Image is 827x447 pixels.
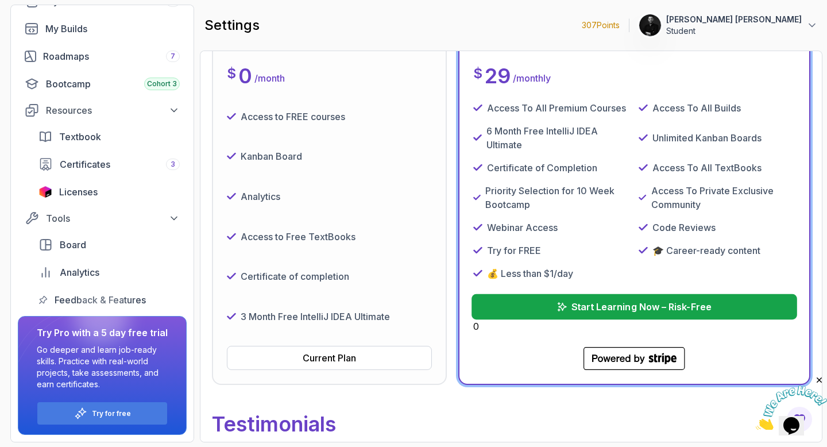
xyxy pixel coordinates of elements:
h2: settings [204,16,260,34]
span: Textbook [59,130,101,144]
p: Priority Selection for 10 Week Bootcamp [485,184,629,211]
img: jetbrains icon [38,186,52,198]
span: 7 [171,52,175,61]
span: Board [60,238,86,252]
p: 💰 Less than $1/day [487,267,573,280]
div: Tools [46,211,180,225]
span: Cohort 3 [147,79,177,88]
p: / month [254,71,285,85]
p: Go deeper and learn job-ready skills. Practice with real-world projects, take assessments, and ea... [37,344,168,390]
p: Access to FREE courses [241,110,345,124]
a: builds [18,17,187,40]
div: My Builds [45,22,180,36]
div: Current Plan [303,351,356,365]
p: Student [666,25,802,37]
p: Access to Free TextBooks [241,230,355,244]
p: Start Learning Now – Risk-Free [571,300,711,314]
a: feedback [32,288,187,311]
p: 6 Month Free IntelliJ IDEA Ultimate [486,124,629,152]
p: Webinar Access [487,221,558,234]
p: Access To All TextBooks [652,161,762,175]
p: 🎓 Career-ready content [652,244,760,257]
p: 0 [238,64,252,87]
span: 3 [171,160,175,169]
button: Try for free [37,402,168,425]
div: Bootcamp [46,77,180,91]
div: Resources [46,103,180,117]
p: 29 [485,64,511,87]
a: textbook [32,125,187,148]
p: Unlimited Kanban Boards [652,131,762,145]
button: Resources [18,100,187,121]
p: 3 Month Free IntelliJ IDEA Ultimate [241,310,390,323]
p: Testimonials [212,403,810,445]
p: $ [473,64,482,83]
p: Analytics [241,190,280,203]
a: Try for free [92,409,131,418]
span: Certificates [60,157,110,171]
a: board [32,233,187,256]
a: roadmaps [18,45,187,68]
p: 307 Points [582,20,620,31]
span: Feedback & Features [55,293,146,307]
button: Start Learning Now – Risk-Free [472,294,797,319]
a: licenses [32,180,187,203]
p: Kanban Board [241,149,302,163]
iframe: chat widget [756,375,827,430]
button: Tools [18,208,187,229]
p: Access To All Premium Courses [487,101,626,115]
p: Try for FREE [487,244,541,257]
div: Roadmaps [43,49,180,63]
img: user profile image [639,14,661,36]
button: Current Plan [227,346,432,370]
a: analytics [32,261,187,284]
p: Code Reviews [652,221,716,234]
span: Licenses [59,185,98,199]
a: certificates [32,153,187,176]
div: 0 [473,294,795,333]
p: Certificate of completion [241,269,349,283]
span: Analytics [60,265,99,279]
p: Certificate of Completion [487,161,597,175]
p: / monthly [513,71,551,85]
p: $ [227,64,236,83]
button: user profile image[PERSON_NAME] [PERSON_NAME]Student [639,14,818,37]
p: Access To Private Exclusive Community [651,184,795,211]
a: bootcamp [18,72,187,95]
p: [PERSON_NAME] [PERSON_NAME] [666,14,802,25]
p: Access To All Builds [652,101,741,115]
